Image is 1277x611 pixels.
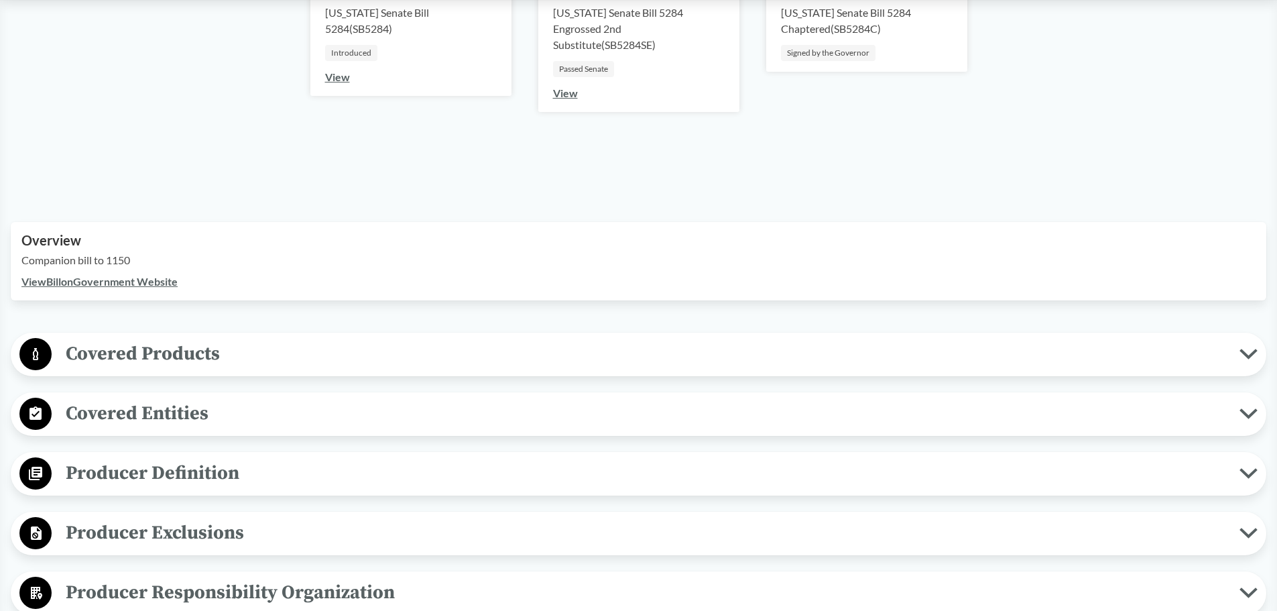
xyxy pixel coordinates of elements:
div: [US_STATE] Senate Bill 5284 Chaptered ( SB5284C ) [781,5,953,37]
button: Producer Definition [15,457,1262,491]
a: ViewBillonGovernment Website [21,275,178,288]
div: [US_STATE] Senate Bill 5284 ( SB5284 ) [325,5,497,37]
a: View [553,87,578,99]
div: [US_STATE] Senate Bill 5284 Engrossed 2nd Substitute ( SB5284SE ) [553,5,725,53]
span: Producer Exclusions [52,518,1239,548]
button: Producer Exclusions [15,516,1262,551]
button: Covered Entities [15,397,1262,431]
div: Signed by the Governor [781,45,875,61]
span: Producer Responsibility Organization [52,577,1239,608]
button: Covered Products [15,337,1262,372]
a: View [325,70,350,83]
span: Covered Products [52,339,1239,369]
div: Introduced [325,45,377,61]
p: Companion bill to 1150 [21,252,1256,268]
div: Passed Senate [553,61,614,77]
h2: Overview [21,233,1256,248]
button: Producer Responsibility Organization [15,576,1262,610]
span: Producer Definition [52,458,1239,488]
span: Covered Entities [52,398,1239,429]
